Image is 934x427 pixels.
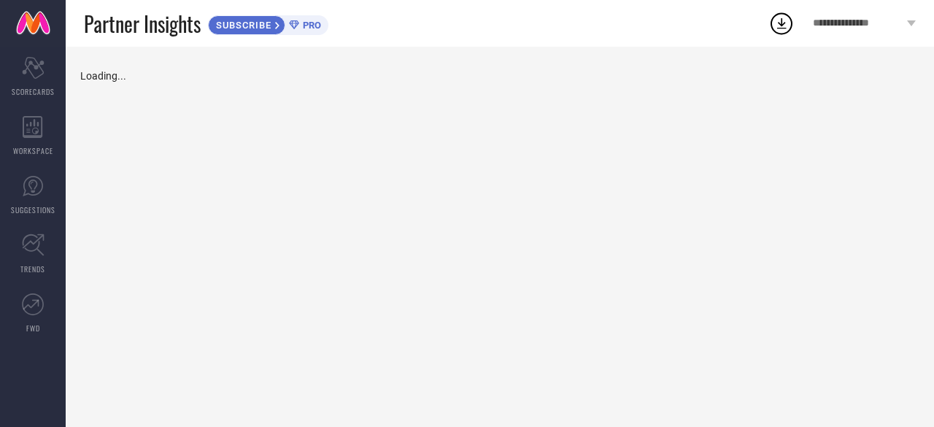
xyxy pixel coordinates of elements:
span: PRO [299,20,321,31]
span: Loading... [80,70,126,82]
a: SUBSCRIBEPRO [208,12,328,35]
span: SUBSCRIBE [209,20,275,31]
div: Open download list [768,10,795,36]
span: SUGGESTIONS [11,204,55,215]
span: SCORECARDS [12,86,55,97]
span: WORKSPACE [13,145,53,156]
span: FWD [26,323,40,334]
span: TRENDS [20,263,45,274]
span: Partner Insights [84,9,201,39]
